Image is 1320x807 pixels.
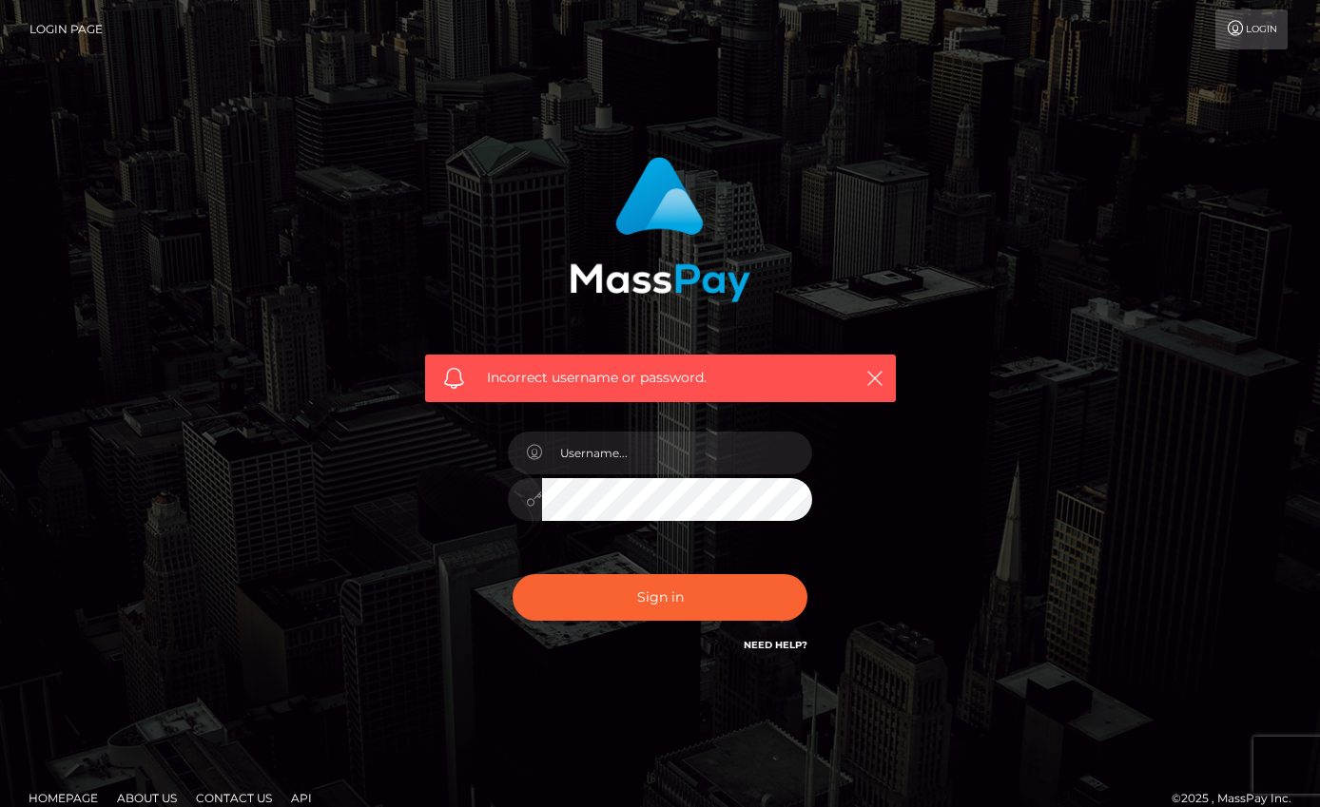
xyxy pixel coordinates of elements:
a: Login Page [29,10,103,49]
img: MassPay Login [570,157,750,302]
span: Incorrect username or password. [487,368,834,388]
a: Login [1215,10,1288,49]
a: Need Help? [744,639,807,651]
input: Username... [542,432,812,474]
button: Sign in [513,574,807,621]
